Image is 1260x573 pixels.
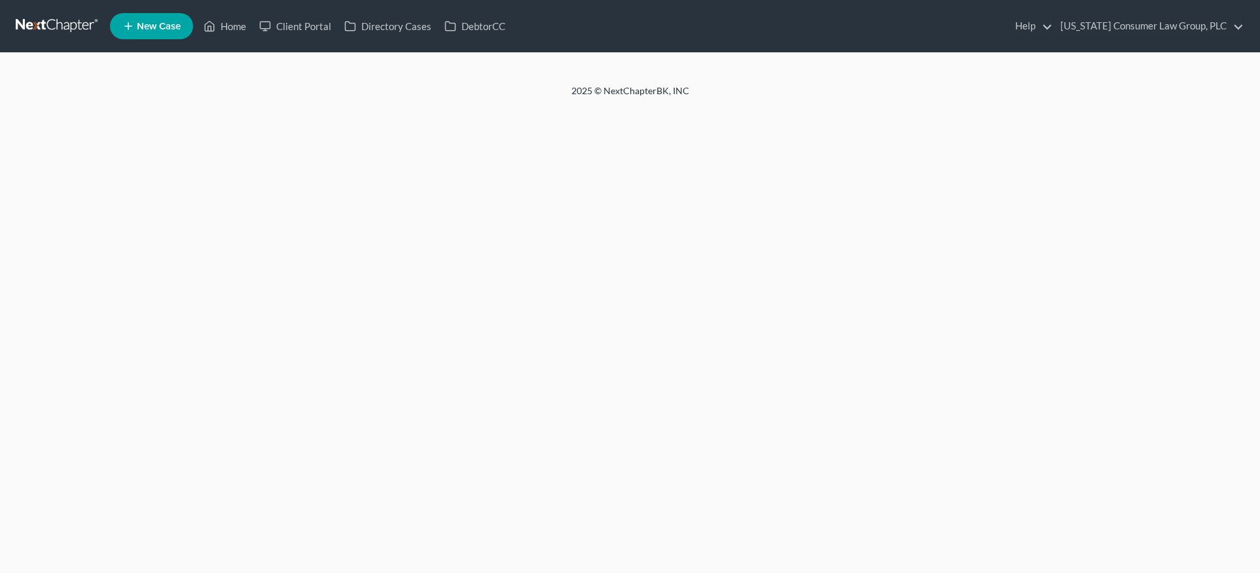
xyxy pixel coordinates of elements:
a: Client Portal [253,14,338,38]
a: Home [197,14,253,38]
a: Help [1009,14,1053,38]
a: Directory Cases [338,14,438,38]
a: DebtorCC [438,14,512,38]
new-legal-case-button: New Case [110,13,193,39]
a: [US_STATE] Consumer Law Group, PLC [1054,14,1244,38]
div: 2025 © NextChapterBK, INC [257,84,1003,108]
